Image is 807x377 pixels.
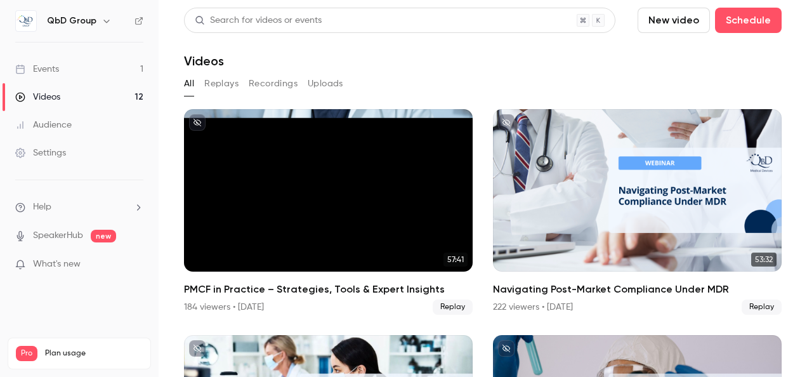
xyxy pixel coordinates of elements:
a: SpeakerHub [33,229,83,242]
h2: PMCF in Practice – Strategies, Tools & Expert Insights [184,282,473,297]
a: 57:41PMCF in Practice – Strategies, Tools & Expert Insights184 viewers • [DATE]Replay [184,109,473,315]
button: unpublished [189,340,206,357]
div: 222 viewers • [DATE] [493,301,573,314]
h1: Videos [184,53,224,69]
span: What's new [33,258,81,271]
img: QbD Group [16,11,36,31]
li: PMCF in Practice – Strategies, Tools & Expert Insights [184,109,473,315]
li: help-dropdown-opener [15,201,143,214]
span: Replay [742,300,782,315]
h2: Navigating Post-Market Compliance Under MDR [493,282,782,297]
button: unpublished [498,340,515,357]
span: new [91,230,116,242]
span: 57:41 [443,253,468,267]
button: All [184,74,194,94]
span: Plan usage [45,348,143,359]
iframe: Noticeable Trigger [128,259,143,270]
div: Settings [15,147,66,159]
button: New video [638,8,710,33]
button: unpublished [189,114,206,131]
section: Videos [184,8,782,369]
button: Replays [204,74,239,94]
a: 53:32Navigating Post-Market Compliance Under MDR222 viewers • [DATE]Replay [493,109,782,315]
div: Events [15,63,59,76]
div: 184 viewers • [DATE] [184,301,264,314]
span: Pro [16,346,37,361]
span: Help [33,201,51,214]
span: Replay [433,300,473,315]
button: Uploads [308,74,343,94]
span: 53:32 [751,253,777,267]
h6: QbD Group [47,15,96,27]
div: Audience [15,119,72,131]
button: unpublished [498,114,515,131]
button: Recordings [249,74,298,94]
div: Search for videos or events [195,14,322,27]
div: Videos [15,91,60,103]
button: Schedule [715,8,782,33]
li: Navigating Post-Market Compliance Under MDR [493,109,782,315]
